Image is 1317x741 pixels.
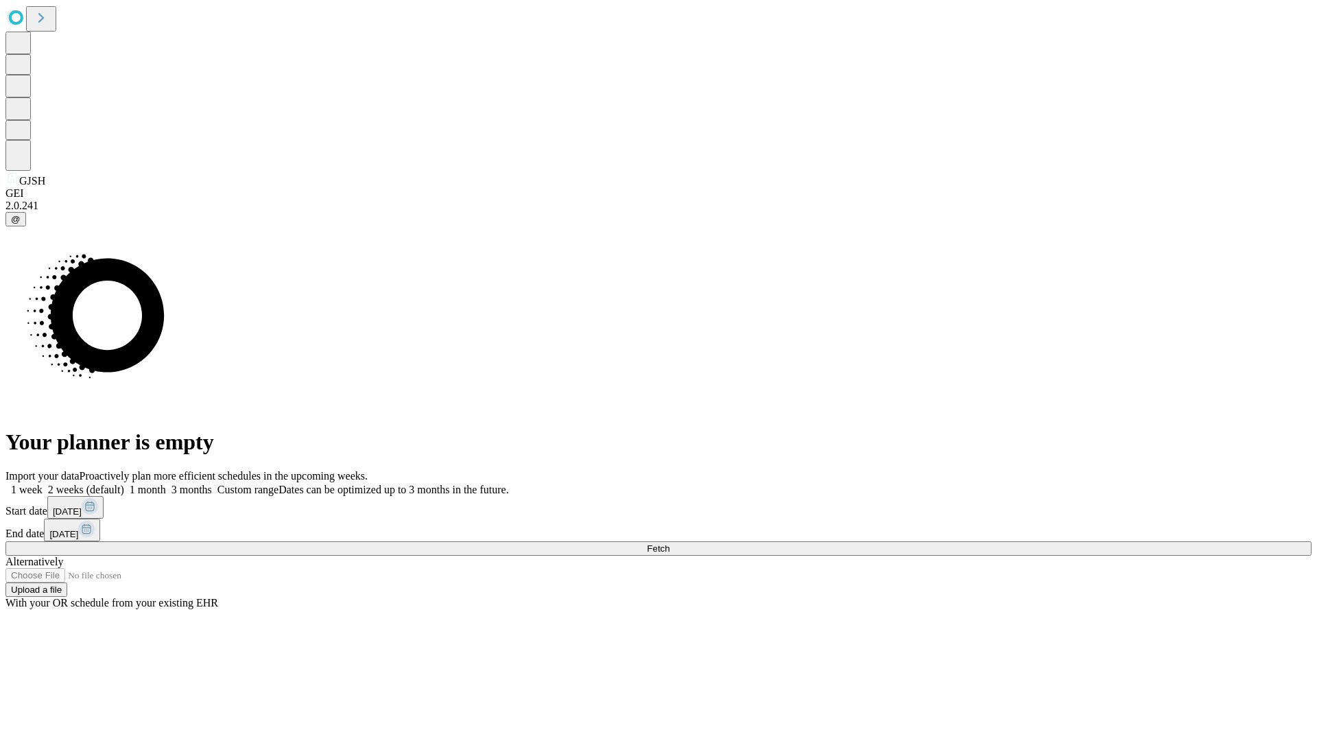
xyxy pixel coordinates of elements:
span: Import your data [5,470,80,482]
span: Dates can be optimized up to 3 months in the future. [278,484,508,495]
span: Custom range [217,484,278,495]
button: [DATE] [47,496,104,519]
span: @ [11,214,21,224]
span: GJSH [19,175,45,187]
button: @ [5,212,26,226]
div: End date [5,519,1312,541]
button: Fetch [5,541,1312,556]
div: GEI [5,187,1312,200]
span: 2 weeks (default) [48,484,124,495]
span: With your OR schedule from your existing EHR [5,597,218,609]
div: Start date [5,496,1312,519]
span: 1 week [11,484,43,495]
h1: Your planner is empty [5,430,1312,455]
span: Alternatively [5,556,63,567]
span: 1 month [130,484,166,495]
span: Proactively plan more efficient schedules in the upcoming weeks. [80,470,368,482]
span: Fetch [647,543,669,554]
span: [DATE] [53,506,82,517]
span: 3 months [171,484,212,495]
div: 2.0.241 [5,200,1312,212]
button: Upload a file [5,583,67,597]
span: [DATE] [49,529,78,539]
button: [DATE] [44,519,100,541]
